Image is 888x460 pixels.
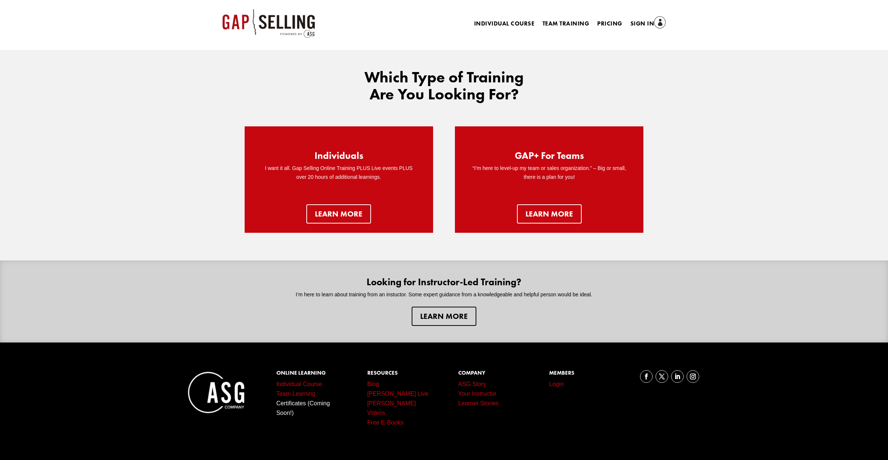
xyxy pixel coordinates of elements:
[412,307,476,326] a: Learn more
[186,370,248,415] img: asg-company-black-footer
[656,370,668,383] a: Follow on X
[630,19,666,29] a: Sign In
[276,370,339,379] h4: Online Learning
[235,290,652,299] p: I’m here to learn about training from an instuctor. Some expert guidance from a knowledgeable and...
[515,151,584,164] h2: GAP+ For Teams
[458,370,521,379] h4: Company
[549,370,612,379] h4: Members
[458,391,496,397] a: Your Instructor
[474,21,534,29] a: Individual Course
[458,381,486,387] a: ASG Story
[367,391,428,397] a: [PERSON_NAME] Live
[542,21,589,29] a: Team Training
[306,204,371,224] a: Learn more
[517,204,582,224] a: learn more
[235,277,652,290] h2: Looking for Instructor-Led Training?
[549,381,564,387] a: Login
[470,164,629,182] p: “I’m here to level-up my team or sales organization.” – Big or small, there is a plan for you!
[367,381,379,387] a: Blog
[314,151,363,164] h2: Individuals
[367,400,416,416] a: [PERSON_NAME] Videos
[367,370,430,379] h4: Resources
[687,370,699,383] a: Follow on Instagram
[458,400,499,406] a: Learner Stories
[367,419,404,426] a: Free E-Books
[352,69,537,106] h2: Which Type of Training Are You Looking For?
[276,381,322,387] a: Individual Course
[671,370,684,383] a: Follow on LinkedIn
[640,370,653,383] a: Follow on Facebook
[259,164,418,182] p: I want it all. Gap Selling Online Training PLUS Live events PLUS over 20 hours of additional lear...
[276,399,339,418] li: Certificates (Coming Soon!)
[276,391,316,397] a: Team Learning
[597,21,622,29] a: Pricing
